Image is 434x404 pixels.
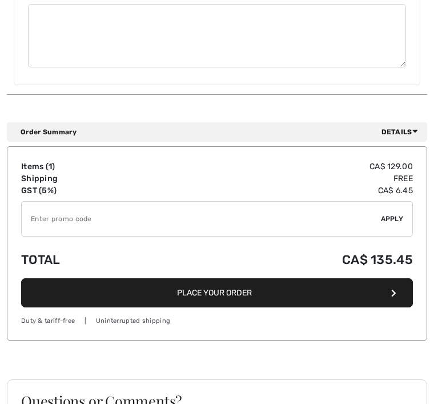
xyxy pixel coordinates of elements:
[21,317,413,327] div: Duty & tariff-free | Uninterrupted shipping
[22,202,381,237] input: Promo code
[21,242,160,279] td: Total
[160,173,413,185] td: Free
[21,173,160,185] td: Shipping
[28,5,406,68] textarea: Comments
[49,162,52,172] span: 1
[21,127,423,138] div: Order Summary
[21,279,413,308] button: Place Your Order
[160,161,413,173] td: CA$ 129.00
[160,185,413,197] td: CA$ 6.45
[381,214,404,225] span: Apply
[21,161,160,173] td: Items ( )
[21,185,160,197] td: GST (5%)
[160,242,413,279] td: CA$ 135.45
[381,127,423,138] span: Details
